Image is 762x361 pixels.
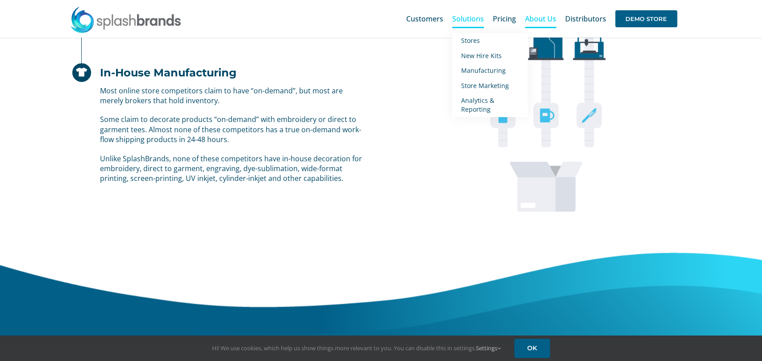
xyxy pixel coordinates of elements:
[461,81,509,90] span: Store Marketing
[452,93,528,117] a: Analytics & Reporting
[452,63,528,78] a: Manufacturing
[476,344,501,352] a: Settings
[461,66,506,75] span: Manufacturing
[493,4,516,33] a: Pricing
[452,48,528,63] a: New Hire Kits
[406,15,443,22] span: Customers
[452,33,528,48] a: Stores
[406,4,677,33] nav: Main Menu Sticky
[565,4,606,33] a: Distributors
[461,96,494,113] span: Analytics & Reporting
[100,154,365,184] p: Unlike SplashBrands, none of these competitors have in-house decoration for embroidery, direct to...
[212,344,501,352] span: Hi! We use cookies, which help us show things more relevant to you. You can disable this in setti...
[100,66,237,79] h2: In-House Manufacturing
[525,15,556,22] span: About Us
[565,15,606,22] span: Distributors
[461,36,480,45] span: Stores
[452,15,484,22] span: Solutions
[493,15,516,22] span: Pricing
[100,86,365,106] p: Most online store competitors claim to have “on-demand”, but most are merely brokers that hold in...
[70,6,182,33] img: SplashBrands.com Logo
[615,10,677,27] span: DEMO STORE
[514,339,550,358] a: OK
[615,4,677,33] a: DEMO STORE
[461,51,502,60] span: New Hire Kits
[452,78,528,93] a: Store Marketing
[100,114,365,144] p: Some claim to decorate products “on-demand” with embroidery or direct to garment tees. Almost non...
[406,4,443,33] a: Customers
